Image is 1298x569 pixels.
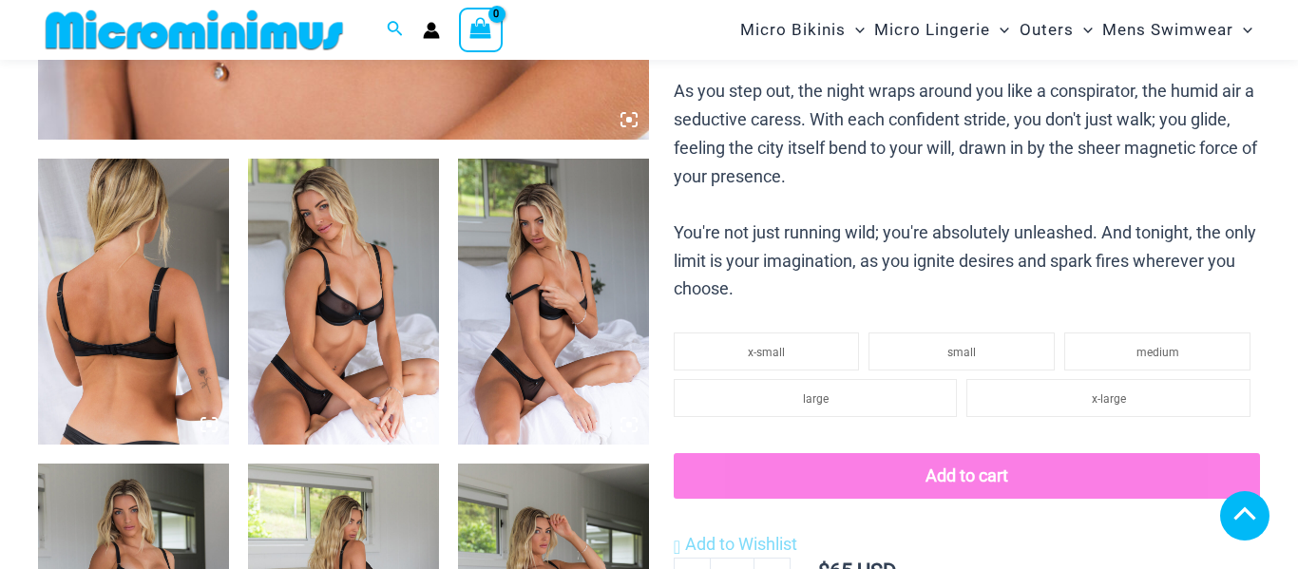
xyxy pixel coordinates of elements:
[1020,6,1074,54] span: Outers
[869,6,1014,54] a: Micro LingerieMenu ToggleMenu Toggle
[874,6,990,54] span: Micro Lingerie
[869,332,1055,370] li: small
[1233,6,1252,54] span: Menu Toggle
[1102,6,1233,54] span: Mens Swimwear
[735,6,869,54] a: Micro BikinisMenu ToggleMenu Toggle
[458,159,649,445] img: Running Wild Midnight 1052 Top 6052 Bottom
[674,453,1260,499] button: Add to cart
[423,22,440,39] a: Account icon link
[685,534,797,554] span: Add to Wishlist
[38,9,351,51] img: MM SHOP LOGO FLAT
[1136,346,1179,359] span: medium
[1074,6,1093,54] span: Menu Toggle
[674,379,958,417] li: large
[846,6,865,54] span: Menu Toggle
[387,18,404,42] a: Search icon link
[947,346,976,359] span: small
[674,332,860,370] li: x-small
[1064,332,1250,370] li: medium
[740,6,846,54] span: Micro Bikinis
[674,530,797,559] a: Add to Wishlist
[248,159,439,445] img: Running Wild Midnight 1052 Top 6052 Bottom
[1098,6,1257,54] a: Mens SwimwearMenu ToggleMenu Toggle
[803,392,829,406] span: large
[38,159,229,445] img: Running Wild Midnight 1052 Top 6052 Bottom
[459,8,503,51] a: View Shopping Cart, empty
[748,346,785,359] span: x-small
[990,6,1009,54] span: Menu Toggle
[733,3,1260,57] nav: Site Navigation
[1092,392,1126,406] span: x-large
[966,379,1250,417] li: x-large
[1015,6,1098,54] a: OutersMenu ToggleMenu Toggle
